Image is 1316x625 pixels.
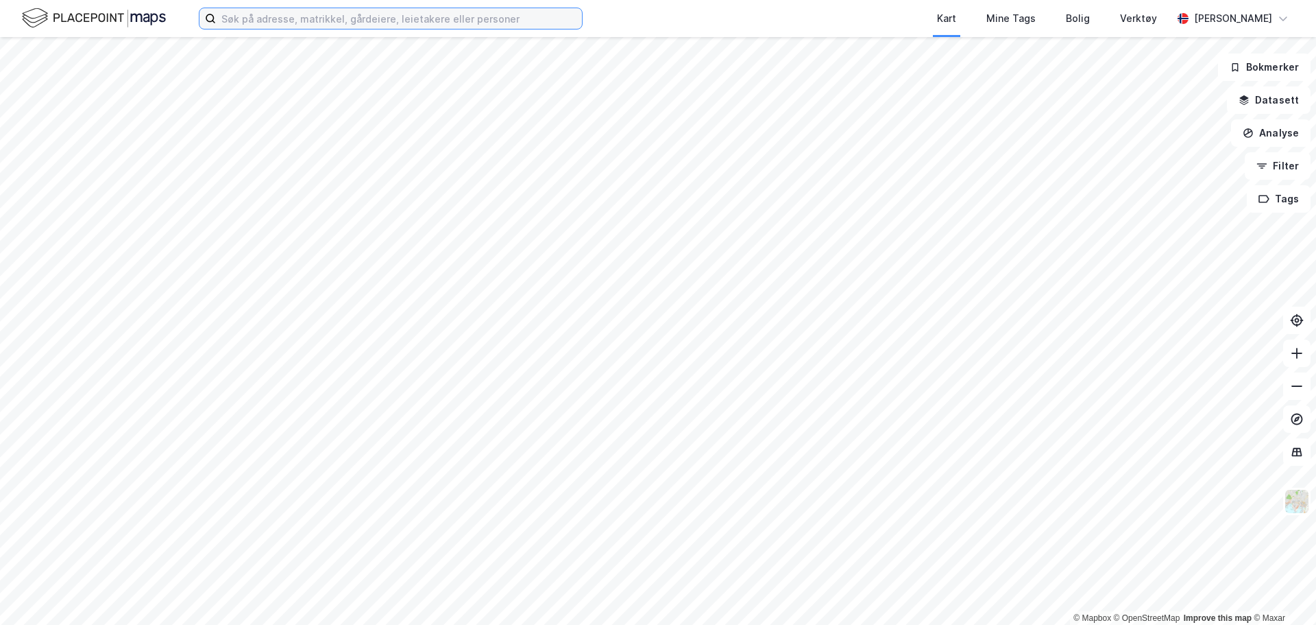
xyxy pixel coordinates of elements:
[1066,10,1090,27] div: Bolig
[1231,119,1311,147] button: Analyse
[1284,488,1310,515] img: Z
[1218,54,1311,81] button: Bokmerker
[1120,10,1157,27] div: Verktøy
[1247,185,1311,213] button: Tags
[22,6,166,30] img: logo.f888ab2527a4732fd821a326f86c7f29.svg
[1114,613,1180,623] a: OpenStreetMap
[937,10,956,27] div: Kart
[1184,613,1252,623] a: Improve this map
[1194,10,1272,27] div: [PERSON_NAME]
[1245,152,1311,180] button: Filter
[216,8,582,29] input: Søk på adresse, matrikkel, gårdeiere, leietakere eller personer
[1227,86,1311,114] button: Datasett
[1247,559,1316,625] iframe: Chat Widget
[1073,613,1111,623] a: Mapbox
[986,10,1036,27] div: Mine Tags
